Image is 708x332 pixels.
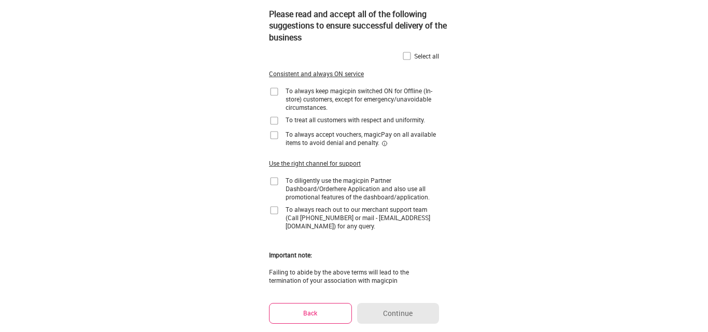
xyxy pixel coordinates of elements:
[414,52,439,60] div: Select all
[286,86,439,111] div: To always keep magicpin switched ON for Offline (In-store) customers, except for emergency/unavoi...
[269,130,279,140] img: home-delivery-unchecked-checkbox-icon.f10e6f61.svg
[269,251,312,259] div: Important note:
[381,140,388,147] img: informationCircleBlack.2195f373.svg
[269,205,279,215] img: home-delivery-unchecked-checkbox-icon.f10e6f61.svg
[269,86,279,97] img: home-delivery-unchecked-checkbox-icon.f10e6f61.svg
[269,268,439,284] div: Failing to abide by the above terms will lead to the termination of your association with magicpin
[357,303,439,324] button: Continue
[286,176,439,201] div: To diligently use the magicpin Partner Dashboard/Orderhere Application and also use all promotion...
[286,205,439,230] div: To always reach out to our merchant support team (Call [PHONE_NUMBER] or mail - [EMAIL_ADDRESS][D...
[286,130,439,147] div: To always accept vouchers, magicPay on all available items to avoid denial and penalty.
[269,303,352,323] button: Back
[269,176,279,186] img: home-delivery-unchecked-checkbox-icon.f10e6f61.svg
[269,116,279,126] img: home-delivery-unchecked-checkbox-icon.f10e6f61.svg
[269,69,364,78] div: Consistent and always ON service
[286,116,425,124] div: To treat all customers with respect and uniformity.
[269,159,361,168] div: Use the right channel for support
[402,51,412,61] img: home-delivery-unchecked-checkbox-icon.f10e6f61.svg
